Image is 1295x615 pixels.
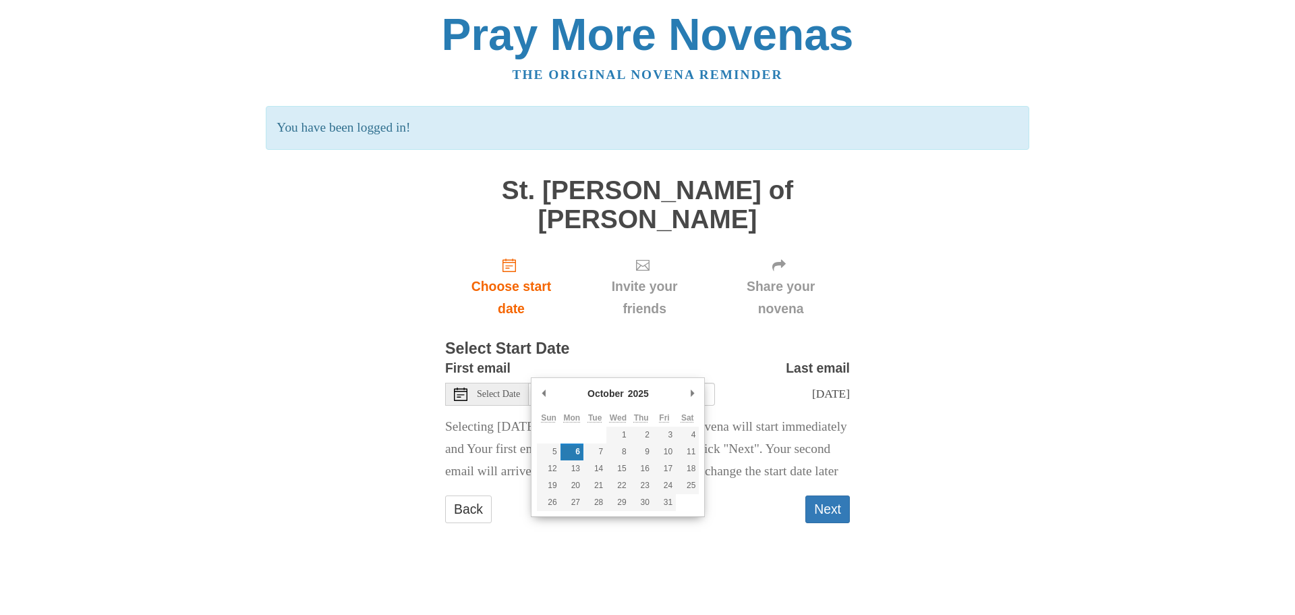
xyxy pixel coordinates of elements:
[685,383,699,404] button: Next Month
[564,413,581,423] abbr: Monday
[653,427,676,444] button: 3
[583,444,606,460] button: 7
[442,9,854,59] a: Pray More Novenas
[560,477,583,494] button: 20
[630,460,653,477] button: 16
[560,444,583,460] button: 6
[588,413,602,423] abbr: Tuesday
[266,106,1029,150] p: You have been logged in!
[630,444,653,460] button: 9
[606,460,629,477] button: 15
[445,357,511,379] label: First email
[577,247,712,327] div: Click "Next" to confirm your start date first.
[712,247,850,327] div: Click "Next" to confirm your start date first.
[805,496,850,523] button: Next
[541,413,556,423] abbr: Sunday
[560,494,583,511] button: 27
[591,275,698,320] span: Invite your friends
[583,460,606,477] button: 14
[445,416,850,483] p: Selecting [DATE] as the start date means Your novena will start immediately and Your first email ...
[606,427,629,444] button: 1
[676,460,699,477] button: 18
[626,383,651,404] div: 2025
[630,427,653,444] button: 2
[653,477,676,494] button: 24
[445,247,577,327] a: Choose start date
[560,460,583,477] button: 13
[529,383,715,406] input: Use the arrow keys to pick a date
[606,477,629,494] button: 22
[653,460,676,477] button: 17
[630,494,653,511] button: 30
[445,340,850,358] h3: Select Start Date
[606,444,629,460] button: 8
[606,494,629,511] button: 29
[653,444,676,460] button: 10
[681,413,694,423] abbr: Saturday
[653,494,676,511] button: 31
[537,494,560,511] button: 26
[676,444,699,460] button: 11
[537,383,550,404] button: Previous Month
[537,477,560,494] button: 19
[537,460,560,477] button: 12
[477,390,520,399] span: Select Date
[583,477,606,494] button: 21
[537,444,560,460] button: 5
[585,383,626,404] div: October
[445,496,492,523] a: Back
[634,413,649,423] abbr: Thursday
[676,427,699,444] button: 4
[725,275,836,320] span: Share your novena
[610,413,627,423] abbr: Wednesday
[459,275,564,320] span: Choose start date
[513,68,783,82] a: The original novena reminder
[445,176,850,234] h1: St. [PERSON_NAME] of [PERSON_NAME]
[786,357,850,379] label: Last email
[583,494,606,511] button: 28
[630,477,653,494] button: 23
[659,413,669,423] abbr: Friday
[812,387,850,400] span: [DATE]
[676,477,699,494] button: 25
